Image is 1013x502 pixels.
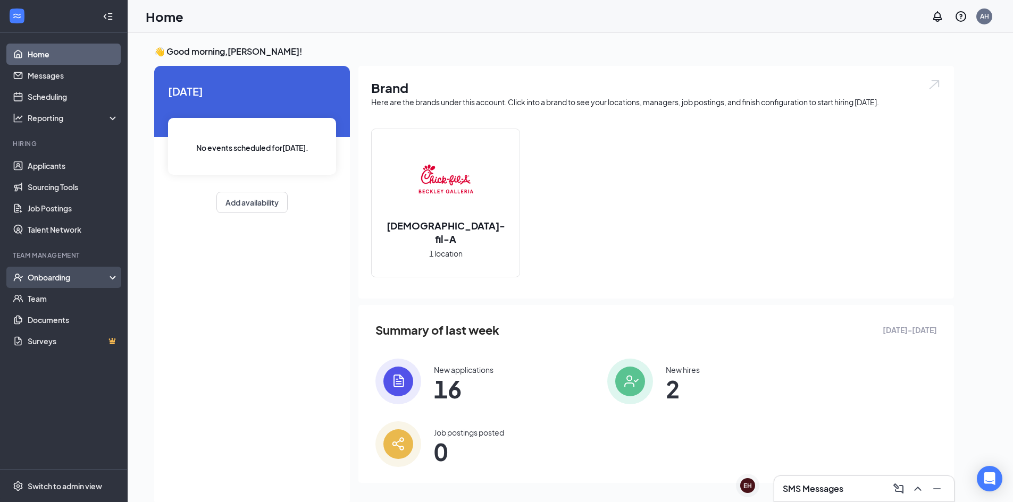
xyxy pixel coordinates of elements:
span: 2 [666,379,700,398]
h1: Brand [371,79,941,97]
span: 16 [434,379,493,398]
h2: [DEMOGRAPHIC_DATA]-fil-A [372,219,520,245]
span: No events scheduled for [DATE] . [196,142,308,154]
div: Switch to admin view [28,481,102,491]
div: Onboarding [28,272,110,283]
a: Sourcing Tools [28,176,119,198]
button: ChevronUp [909,480,926,497]
svg: Notifications [931,10,944,23]
div: AH [980,12,989,21]
svg: Analysis [13,113,23,123]
svg: Collapse [103,11,113,22]
div: Open Intercom Messenger [977,466,1002,491]
img: icon [375,359,421,404]
span: 1 location [429,248,463,259]
a: SurveysCrown [28,330,119,352]
a: Documents [28,309,119,330]
img: icon [607,359,653,404]
div: Hiring [13,139,116,148]
a: Home [28,44,119,65]
div: Team Management [13,251,116,260]
button: ComposeMessage [890,480,907,497]
div: Here are the brands under this account. Click into a brand to see your locations, managers, job p... [371,97,941,107]
a: Talent Network [28,219,119,240]
div: Job postings posted [434,427,504,438]
a: Applicants [28,155,119,176]
h1: Home [146,7,183,25]
div: New hires [666,364,700,375]
h3: SMS Messages [783,483,843,495]
img: open.6027fd2a22e1237b5b06.svg [927,79,941,91]
a: Messages [28,65,119,86]
a: Scheduling [28,86,119,107]
svg: UserCheck [13,272,23,283]
svg: Minimize [931,482,943,495]
svg: ComposeMessage [892,482,905,495]
span: [DATE] [168,83,336,99]
button: Minimize [928,480,945,497]
span: 0 [434,442,504,461]
img: Chick-fil-A [412,147,480,215]
svg: ChevronUp [911,482,924,495]
svg: Settings [13,481,23,491]
span: [DATE] - [DATE] [883,324,937,336]
img: icon [375,421,421,467]
svg: WorkstreamLogo [12,11,22,21]
div: Reporting [28,113,119,123]
a: Job Postings [28,198,119,219]
h3: 👋 Good morning, [PERSON_NAME] ! [154,46,954,57]
div: New applications [434,364,493,375]
span: Summary of last week [375,321,499,339]
div: EH [743,481,752,490]
svg: QuestionInfo [955,10,967,23]
a: Team [28,288,119,309]
button: Add availability [216,192,288,213]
